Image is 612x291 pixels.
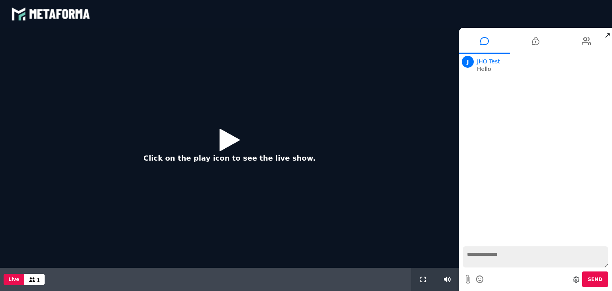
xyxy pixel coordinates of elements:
button: Live [4,274,24,285]
button: Click on the play icon to see the live show. [135,122,324,174]
p: Hello [477,66,610,72]
span: Send [588,277,602,282]
span: ↗ [603,28,612,42]
p: Click on the play icon to see the live show. [143,153,316,163]
span: J [462,56,474,68]
button: Send [582,271,608,287]
span: Animator [477,58,500,65]
span: 1 [37,277,40,283]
